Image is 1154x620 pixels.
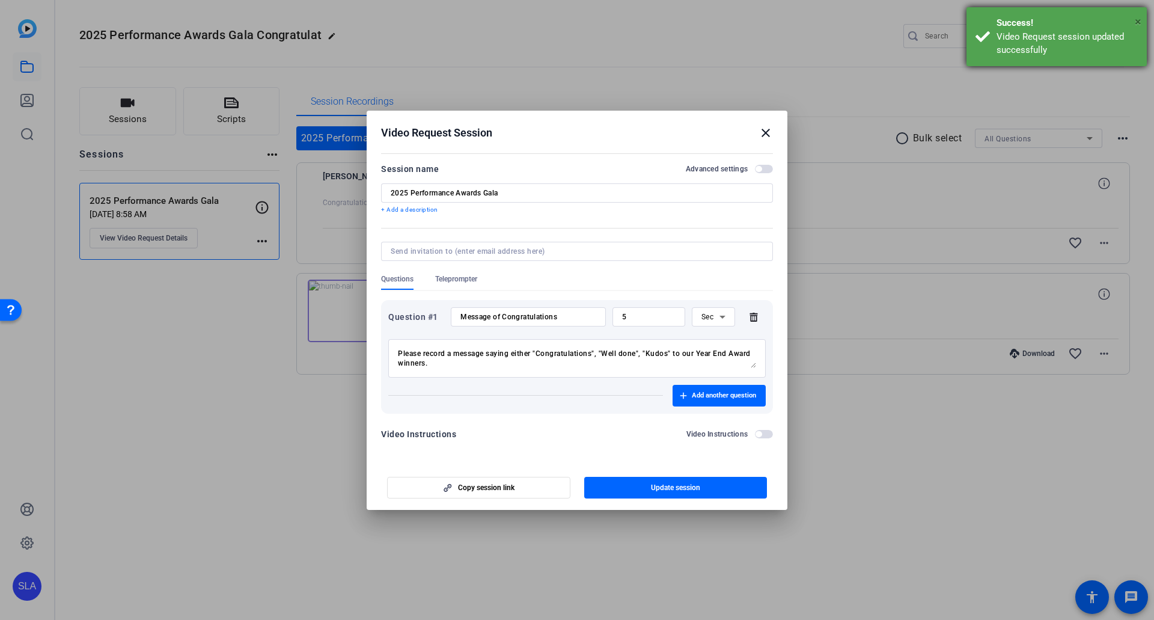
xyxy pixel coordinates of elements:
div: Video Instructions [381,427,456,441]
span: Update session [651,483,700,493]
div: Video Request Session [381,126,773,140]
div: Question #1 [388,310,444,324]
span: Teleprompter [435,274,477,284]
input: Enter Session Name [391,188,763,198]
div: Success! [997,16,1138,30]
span: × [1135,14,1141,29]
button: Add another question [673,385,766,407]
button: Copy session link [387,477,570,499]
h2: Advanced settings [686,164,748,174]
input: Enter your question here [460,312,596,322]
p: + Add a description [381,205,773,215]
button: Close [1135,13,1141,31]
span: Copy session link [458,483,514,493]
input: Send invitation to (enter email address here) [391,247,759,256]
span: Questions [381,274,414,284]
h2: Video Instructions [686,429,748,439]
button: Update session [584,477,768,499]
div: Video Request session updated successfully [997,30,1138,57]
mat-icon: close [759,126,773,140]
input: Time [622,312,676,322]
span: Sec [701,313,714,321]
span: Add another question [692,391,756,401]
div: Session name [381,162,439,176]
